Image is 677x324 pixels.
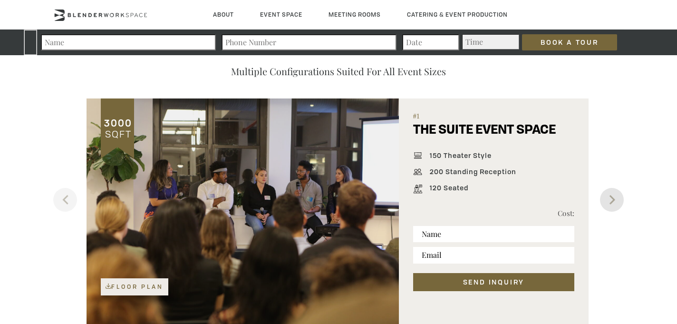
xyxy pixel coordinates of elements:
span: 3000 [103,117,132,129]
span: #1 [413,113,574,123]
span: 200 Standing Reception [425,168,516,178]
h5: THE SUITE EVENT SPACE [413,123,556,147]
p: Multiple configurations suited for all event sizes [101,63,576,79]
span: 120 Seated [425,184,468,195]
input: Phone Number [222,34,397,50]
input: Name [413,226,574,242]
input: Name [41,34,216,50]
button: SEND INQUIRY [413,273,574,291]
input: Email [413,247,574,263]
input: Date [402,34,459,50]
span: SQFT [103,128,132,140]
input: Book a Tour [522,34,617,50]
button: Next [600,188,624,212]
a: Floor Plan [101,278,168,295]
span: 150 Theater Style [425,152,492,162]
button: Previous [53,188,77,212]
p: Cost: [493,207,574,219]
